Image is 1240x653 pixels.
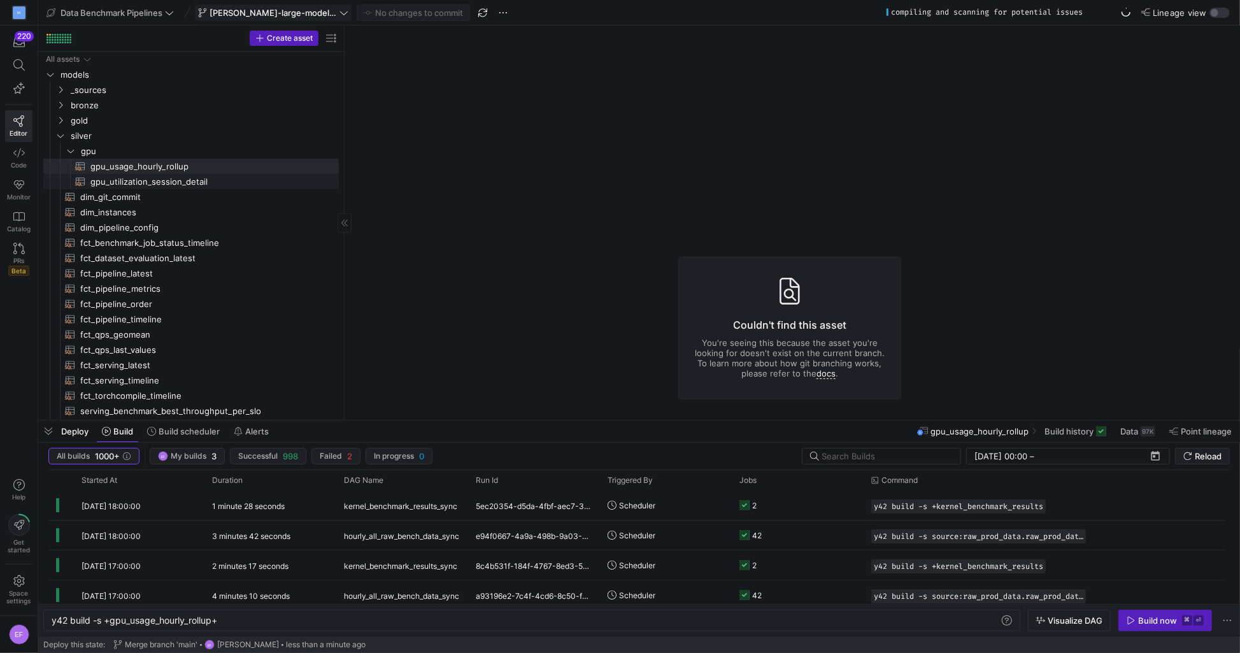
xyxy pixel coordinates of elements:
[1194,615,1204,626] kbd: ⏎
[43,296,339,312] a: fct_pipeline_order​​​​​​​​​​
[43,235,339,250] div: Press SPACE to select this row.
[468,520,600,550] div: e94f0667-4a9a-498b-9a03-0cf1cbfb9c0c
[43,97,339,113] div: Press SPACE to select this row.
[881,476,918,485] span: Command
[891,8,1083,17] div: compiling and scanning for potential issues
[48,448,139,464] button: All builds1000+
[82,476,117,485] span: Started At
[80,266,324,281] span: fct_pipeline_latest​​​​​​​​​​
[974,451,1027,461] input: Start datetime
[245,426,269,436] span: Alerts
[344,476,383,485] span: DAG Name
[43,220,339,235] a: dim_pipeline_config​​​​​​​​​​
[212,531,290,541] y42-duration: 3 minutes 42 seconds
[5,31,32,54] button: 220
[43,159,339,174] a: gpu_usage_hourly_rollup​​​​​​​​​​
[43,113,339,128] div: Press SPACE to select this row.
[43,312,339,327] a: fct_pipeline_timeline​​​​​​​​​​
[80,220,324,235] span: dim_pipeline_config​​​​​​​​​​
[212,501,285,511] y42-duration: 1 minute 28 seconds
[250,31,318,46] button: Create asset
[113,426,133,436] span: Build
[43,266,339,281] div: Press SPACE to select this row.
[228,420,274,442] button: Alerts
[419,451,424,461] span: 0
[81,144,337,159] span: gpu
[286,640,366,649] span: less than a minute ago
[344,521,459,551] span: hourly_all_raw_bench_data_sync
[5,110,32,142] a: Editor
[694,338,885,378] p: You're seeing this because the asset you're looking for doesn't exist on the current branch. To l...
[43,327,339,342] a: fct_qps_geomean​​​​​​​​​​
[43,357,339,373] div: Press SPACE to select this row.
[1037,451,1120,461] input: End datetime
[80,236,324,250] span: fct_benchmark_job_status_timeline​​​​​​​​​​
[1164,420,1237,442] button: Point lineage
[1181,426,1232,436] span: Point lineage
[374,452,414,461] span: In progress
[43,205,339,220] div: Press SPACE to select this row.
[5,473,32,506] button: Help
[43,342,339,357] div: Press SPACE to select this row.
[752,550,757,580] div: 2
[43,189,339,205] div: Press SPACE to select this row.
[43,4,177,21] button: Data Benchmark Pipelines
[141,420,225,442] button: Build scheduler
[5,2,32,24] a: M
[43,235,339,250] a: fct_benchmark_job_status_timeline​​​​​​​​​​
[43,82,339,97] div: Press SPACE to select this row.
[43,174,339,189] div: Press SPACE to select this row.
[43,388,339,403] a: fct_torchcompile_timeline​​​​​​​​​​
[694,317,885,333] h3: Couldn't find this asset
[43,281,339,296] div: Press SPACE to select this row.
[43,327,339,342] div: Press SPACE to select this row.
[80,327,324,342] span: fct_qps_geomean​​​​​​​​​​
[46,55,80,64] div: All assets
[43,174,339,189] a: gpu_utilization_session_detail​​​​​​​​​​
[82,531,141,541] span: [DATE] 18:00:00
[320,452,342,461] span: Failed
[43,403,339,419] div: Press SPACE to select this row.
[71,83,337,97] span: _sources
[1028,610,1111,631] button: Visualize DAG
[43,143,339,159] div: Press SPACE to select this row.
[5,621,32,648] button: EF
[43,403,339,419] a: serving_benchmark_best_throughput_per_slo​​​​​​​​​​
[874,562,1043,571] span: y42 build -s +kernel_benchmark_results
[195,4,352,21] button: [PERSON_NAME]-large-model-inf-mammoth
[619,520,655,550] span: Scheduler
[13,6,25,19] div: M
[212,561,289,571] y42-duration: 2 minutes 17 seconds
[43,640,105,649] span: Deploy this state:
[8,266,29,276] span: Beta
[468,550,600,580] div: 8c4b531f-184f-4767-8ed3-566be86c5709
[110,636,369,653] button: Merge branch 'main'EF[PERSON_NAME]less than a minute ago
[752,491,757,520] div: 2
[43,373,339,388] div: Press SPACE to select this row.
[43,281,339,296] a: fct_pipeline_metrics​​​​​​​​​​
[619,580,655,610] span: Scheduler
[159,426,220,436] span: Build scheduler
[61,426,89,436] span: Deploy
[57,452,90,461] span: All builds
[80,282,324,296] span: fct_pipeline_metrics​​​​​​​​​​
[468,491,600,520] div: 5ec20354-d5da-4fbf-aec7-3a28ec2c3b45
[874,592,1083,601] span: y42 build -s source:raw_prod_data.raw_prod_data_git_revisions+ -s source:raw_prod_data.raw_prod_d...
[43,205,339,220] a: dim_instances​​​​​​​​​​
[211,451,217,461] span: 3
[1048,615,1102,626] span: Visualize DAG
[150,448,225,464] button: EFMy builds3
[158,451,168,461] div: EF
[822,451,950,461] input: Search Builds
[1030,451,1034,461] span: –
[43,128,339,143] div: Press SPACE to select this row.
[5,570,32,610] a: Spacesettings
[90,159,324,174] span: gpu_usage_hourly_rollup​​​​​​​​​​
[43,52,339,67] div: Press SPACE to select this row.
[5,174,32,206] a: Monitor
[5,509,32,559] button: Getstarted
[71,129,337,143] span: silver
[80,373,324,388] span: fct_serving_timeline​​​​​​​​​​
[344,581,459,611] span: hourly_all_raw_bench_data_sync
[1195,451,1222,461] span: Reload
